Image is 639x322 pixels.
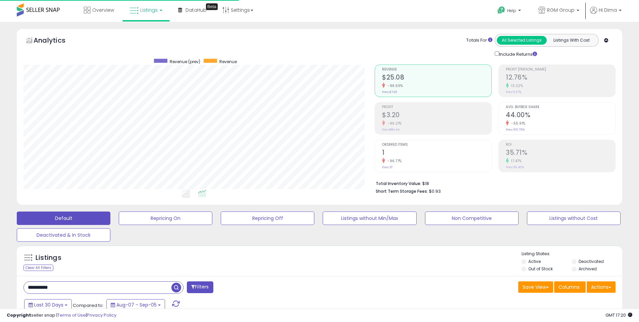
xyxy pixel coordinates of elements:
[219,59,237,64] span: Revenue
[590,7,622,22] a: Hi Dima
[376,179,610,187] li: $18
[382,111,491,120] h2: $3.20
[34,302,63,308] span: Last 30 Days
[382,143,491,147] span: Ordered Items
[382,90,397,94] small: Prev: $749
[206,3,218,10] div: Tooltip anchor
[382,128,400,132] small: Prev: $84.44
[528,259,541,264] label: Active
[17,212,110,225] button: Default
[36,253,61,263] h5: Listings
[7,312,116,319] div: seller snap | |
[509,83,523,88] small: 13.22%
[17,228,110,242] button: Deactivated & In Stock
[24,299,72,311] button: Last 30 Days
[497,36,547,45] button: All Selected Listings
[385,83,403,88] small: -96.65%
[490,50,545,58] div: Include Returns
[506,68,615,72] span: Profit [PERSON_NAME]
[382,68,491,72] span: Revenue
[7,312,31,318] strong: Copyright
[185,7,207,13] span: DataHub
[522,251,622,257] p: Listing States:
[116,302,157,308] span: Aug-07 - Sep-05
[382,149,491,158] h2: 1
[527,212,621,225] button: Listings without Cost
[546,36,596,45] button: Listings With Cost
[73,302,104,309] span: Compared to:
[509,121,526,126] small: -55.91%
[547,7,575,13] span: RGM Group
[57,312,86,318] a: Terms of Use
[382,165,392,169] small: Prev: 31
[87,312,116,318] a: Privacy Policy
[187,281,213,293] button: Filters
[385,121,402,126] small: -96.21%
[507,8,516,13] span: Help
[558,284,580,290] span: Columns
[23,265,53,271] div: Clear All Filters
[385,158,402,164] small: -96.77%
[506,74,615,83] h2: 12.76%
[518,281,553,293] button: Save View
[587,281,616,293] button: Actions
[506,90,521,94] small: Prev: 11.27%
[92,7,114,13] span: Overview
[528,266,553,272] label: Out of Stock
[554,281,586,293] button: Columns
[376,188,428,194] b: Short Term Storage Fees:
[506,105,615,109] span: Avg. Buybox Share
[599,7,617,13] span: Hi Dima
[425,212,519,225] button: Non Competitive
[429,188,441,194] span: $0.93
[376,181,421,186] b: Total Inventory Value:
[119,212,212,225] button: Repricing On
[506,149,615,158] h2: 35.71%
[579,259,604,264] label: Deactivated
[506,143,615,147] span: ROI
[34,36,78,47] h5: Analytics
[170,59,200,64] span: Revenue (prev)
[323,212,416,225] button: Listings without Min/Max
[106,299,165,311] button: Aug-07 - Sep-05
[382,74,491,83] h2: $25.08
[506,111,615,120] h2: 44.00%
[506,128,525,132] small: Prev: 99.79%
[140,7,158,13] span: Listings
[509,158,522,164] small: 17.47%
[506,165,524,169] small: Prev: 30.40%
[579,266,597,272] label: Archived
[497,6,505,14] i: Get Help
[605,312,632,318] span: 2025-10-6 17:20 GMT
[221,212,314,225] button: Repricing Off
[466,37,492,44] div: Totals For
[492,1,528,22] a: Help
[382,105,491,109] span: Profit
